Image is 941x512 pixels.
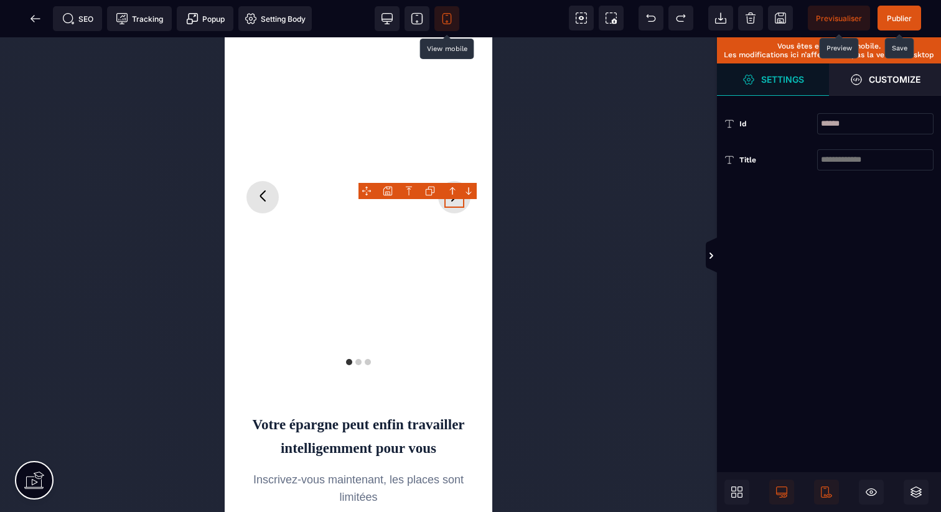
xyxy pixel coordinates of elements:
button: Je réserve ma place gratuite [9,481,258,511]
div: Title [739,154,817,166]
strong: Settings [761,75,804,84]
button: Next slide [213,144,246,176]
span: Mobile Only [814,480,839,505]
div: Id [739,118,817,130]
span: Publier [887,14,912,23]
span: Previsualiser [816,14,862,23]
p: Inscrivez-vous maintenant, les places sont limitées [9,434,258,468]
span: View components [569,6,594,30]
span: Setting Body [245,12,306,25]
button: Previous slide [22,144,54,176]
span: Hide/Show Block [859,480,884,505]
span: Open Layers [904,480,929,505]
span: SEO [62,12,93,25]
p: Les modifications ici n’affecterons pas la version desktop [723,50,935,59]
span: Open Blocks [724,480,749,505]
span: Settings [717,63,829,96]
strong: Customize [869,75,920,84]
span: Desktop Only [769,480,794,505]
span: Preview [808,6,870,30]
h2: Votre épargne peut enfin travailler intelligemment pour vous [9,376,258,423]
span: Screenshot [599,6,624,30]
p: Vous êtes en version mobile. [723,42,935,50]
span: Open Style Manager [829,63,941,96]
span: Popup [186,12,225,25]
span: Tracking [116,12,163,25]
